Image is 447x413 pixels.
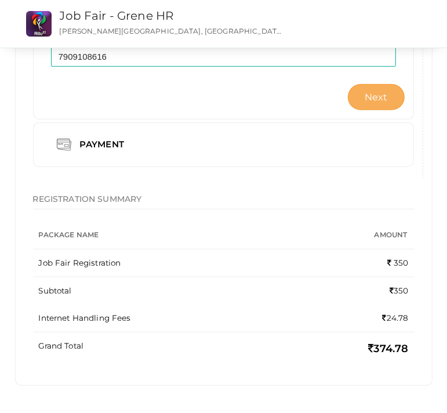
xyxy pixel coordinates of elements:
input: Enter phone number [51,46,396,67]
img: credit-card.png [57,137,71,152]
td: Internet Handling Fees [33,305,300,332]
td: 374.78 [300,332,414,365]
td: 350 [300,277,414,305]
a: Job Fair - Grene HR [60,9,174,23]
td: Job Fair Registration [33,249,300,277]
th: Amount [300,221,414,249]
p: [PERSON_NAME][GEOGRAPHIC_DATA], [GEOGRAPHIC_DATA], [GEOGRAPHIC_DATA], [GEOGRAPHIC_DATA], [GEOGRAP... [60,26,284,36]
button: Next [348,84,405,110]
div: Payment [71,137,136,152]
td: 24.78 [300,305,414,332]
span: 350 [387,258,409,267]
td: Subtotal [33,277,300,305]
img: CS2O7UHK_small.png [26,11,52,37]
span: Next [365,92,388,103]
span: REGISTRATION SUMMARY [33,194,142,204]
th: Package Name [33,221,300,249]
td: Grand Total [33,332,300,365]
